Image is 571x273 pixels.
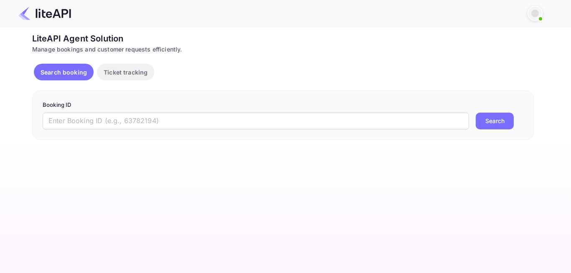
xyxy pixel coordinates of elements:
button: Search [476,113,514,129]
p: Ticket tracking [104,68,148,77]
p: Booking ID [43,101,523,109]
div: LiteAPI Agent Solution [32,32,534,45]
input: Enter Booking ID (e.g., 63782194) [43,113,469,129]
p: Search booking [41,68,87,77]
img: LiteAPI Logo [18,7,71,20]
div: Manage bookings and customer requests efficiently. [32,45,534,54]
